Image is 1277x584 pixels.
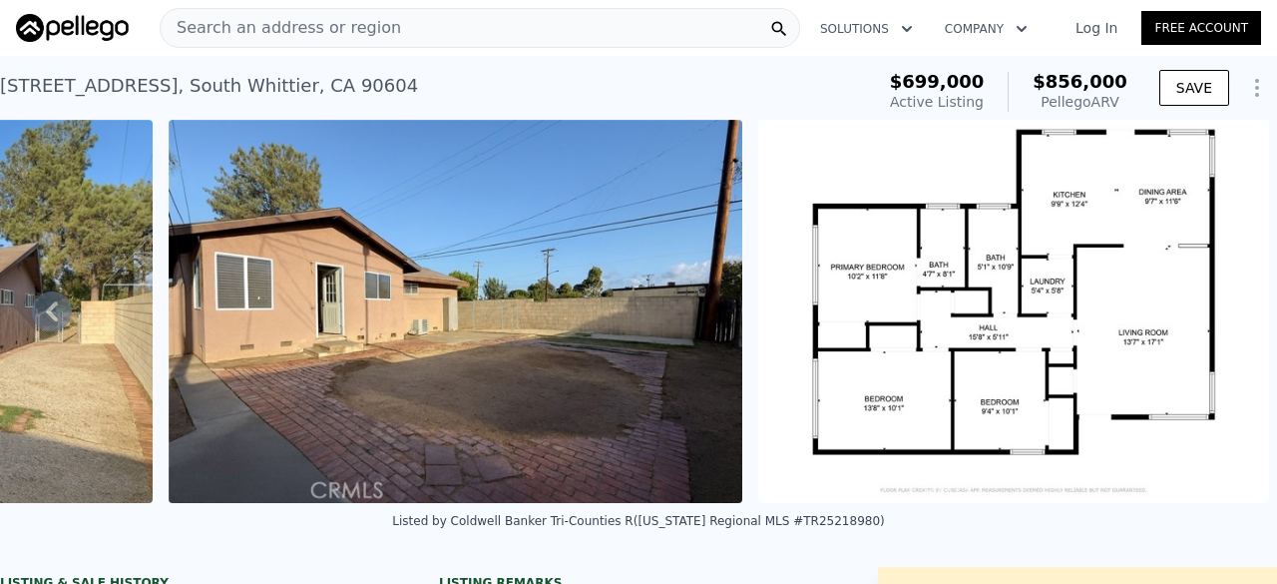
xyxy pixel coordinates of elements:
[1237,68,1277,108] button: Show Options
[392,514,884,528] div: Listed by Coldwell Banker Tri-Counties R ([US_STATE] Regional MLS #TR25218980)
[890,94,984,110] span: Active Listing
[161,16,401,40] span: Search an address or region
[929,11,1044,47] button: Company
[1052,18,1141,38] a: Log In
[804,11,929,47] button: Solutions
[1033,71,1127,92] span: $856,000
[758,120,1269,503] img: Sale: 169698002 Parcel: 45869587
[169,120,743,503] img: Sale: 169698002 Parcel: 45869587
[16,14,129,42] img: Pellego
[890,71,985,92] span: $699,000
[1141,11,1261,45] a: Free Account
[1159,70,1229,106] button: SAVE
[1033,92,1127,112] div: Pellego ARV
